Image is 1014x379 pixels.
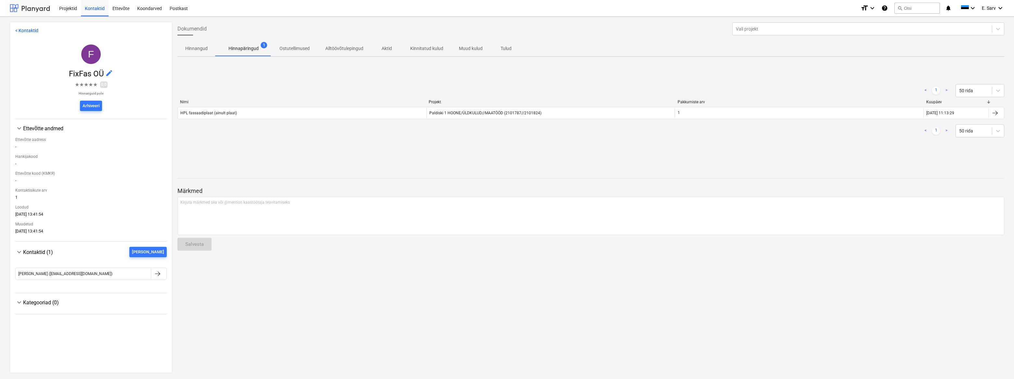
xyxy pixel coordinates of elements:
div: Ettevõtte aadress [15,135,167,145]
span: ★ [84,81,88,89]
div: [DATE] 11:13:29 [926,111,954,115]
div: Ettevõtte andmed [15,132,167,236]
div: [DATE] 13:41:54 [15,212,167,219]
p: Muud kulud [459,45,483,52]
p: Alltöövõtulepingud [325,45,363,52]
i: format_size [861,4,868,12]
span: ★ [93,81,97,89]
span: edit [105,69,113,77]
div: Kontaktid (1)[PERSON_NAME] [15,257,167,288]
div: [DATE] 13:41:54 [15,229,167,236]
div: Ettevõtte kood (KMKR) [15,169,167,178]
span: keyboard_arrow_down [15,248,23,256]
span: 0,0 [100,82,108,88]
div: Hankijakood [15,152,167,161]
p: Hinnangud [185,45,208,52]
i: notifications [945,4,952,12]
div: Projekt [429,100,672,104]
span: FixFas OÜ [69,69,105,78]
button: [PERSON_NAME] [129,247,167,257]
a: Previous page [922,127,929,135]
div: FixFas [81,44,101,64]
span: F [88,49,94,59]
i: keyboard_arrow_down [969,4,977,12]
div: - [15,178,167,185]
span: ★ [79,81,84,89]
span: search [897,6,903,11]
p: Märkmed [177,187,1004,195]
div: 1 [15,195,167,202]
button: Arhiveeri [80,101,102,111]
p: Kinnitatud kulud [410,45,443,52]
span: keyboard_arrow_down [15,298,23,306]
p: Hinnanguid pole [75,91,108,95]
span: keyboard_arrow_down [15,124,23,132]
div: Arhiveeri [83,102,99,110]
span: Kontaktid (1) [23,249,53,255]
div: Ettevõtte andmed [15,124,167,132]
div: [PERSON_NAME] ([EMAIL_ADDRESS][DOMAIN_NAME]) [18,272,112,276]
div: Kategooriad (0) [15,306,167,309]
p: Tulud [498,45,514,52]
span: ★ [88,81,93,89]
a: Page 1 is your current page [932,127,940,135]
a: Next page [942,127,950,135]
div: Kontaktisikute arv [15,185,167,195]
div: Loodud [15,202,167,212]
i: keyboard_arrow_down [996,4,1004,12]
span: 1 [261,42,267,48]
i: keyboard_arrow_down [868,4,876,12]
div: Kategooriad (0) [15,298,167,306]
span: Dokumendid [177,25,207,33]
p: Hinnapäringud [228,45,259,52]
p: Ostutellimused [279,45,310,52]
a: Next page [942,87,950,95]
a: Page 1 is your current page [932,87,940,95]
span: E. Sarv [982,6,996,11]
div: Muudetud [15,219,167,229]
div: - [15,145,167,152]
div: [PERSON_NAME] [132,248,164,256]
iframe: Chat Widget [981,348,1014,379]
div: HPL fassaadiplaat (ainult plaat) [180,111,237,115]
i: Abikeskus [881,4,888,12]
div: Pakkumiste arv [678,100,921,104]
div: Kuupäev [926,100,986,104]
span: ★ [75,81,79,89]
div: Ettevõtte andmed [23,125,167,132]
span: Paldiski 1 HOONE/ÜLDKULUD//MAATÖÖD (2101787//2101824) [429,111,541,115]
a: Previous page [922,87,929,95]
button: Otsi [894,3,940,14]
p: 1 [678,110,680,116]
div: Nimi [180,100,423,104]
div: - [15,161,167,169]
div: Kategooriad (0) [23,299,167,306]
p: Aktid [379,45,395,52]
div: Kontaktid (1)[PERSON_NAME] [15,247,167,257]
a: < Kontaktid [15,28,38,33]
